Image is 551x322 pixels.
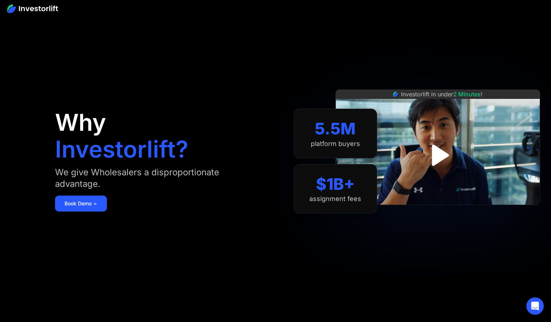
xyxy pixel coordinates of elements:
div: Open Intercom Messenger [526,297,544,315]
iframe: Customer reviews powered by Trustpilot [383,209,492,217]
div: Investorlift in under ! [401,90,483,99]
div: assignment fees [309,195,361,203]
div: platform buyers [311,140,360,148]
div: 5.5M [315,119,356,138]
span: 2 Minutes [453,91,481,98]
a: open lightbox [422,139,454,171]
h1: Investorlift? [55,138,188,161]
div: $1B+ [316,175,355,194]
div: We give Wholesalers a disproportionate advantage. [55,167,254,190]
h1: Why [55,111,106,134]
a: Book Demo ➢ [55,196,107,212]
